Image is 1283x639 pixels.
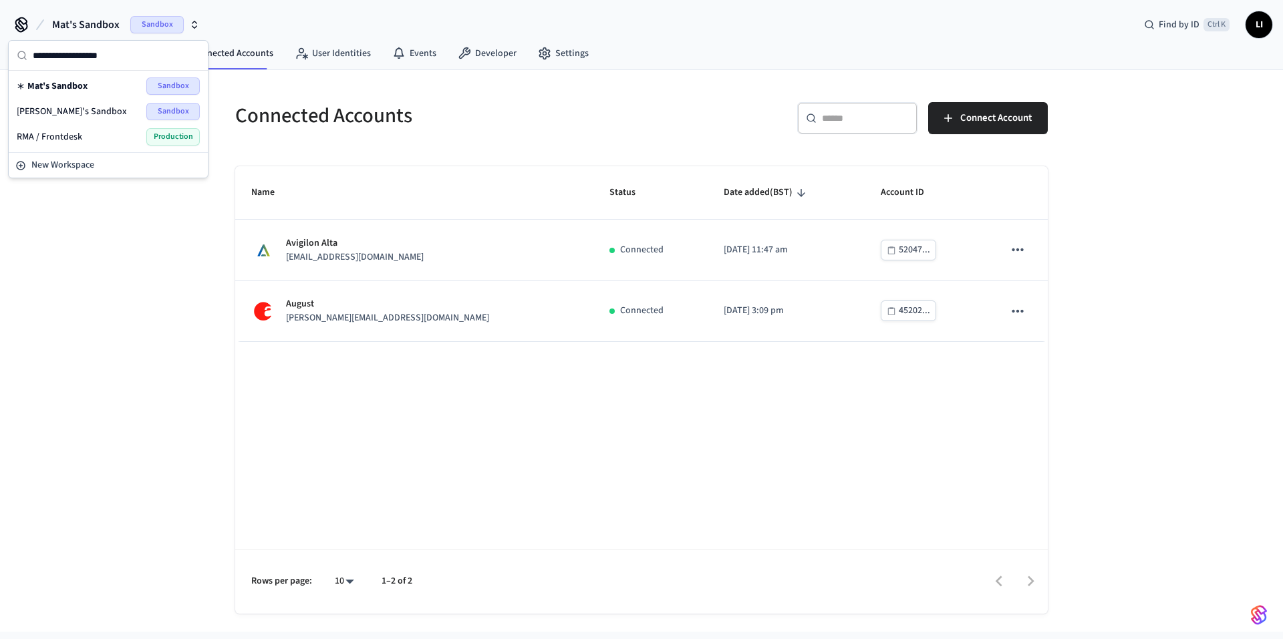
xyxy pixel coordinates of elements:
[52,17,120,33] span: Mat's Sandbox
[620,243,664,257] p: Connected
[881,240,936,260] button: 52047...
[328,572,360,591] div: 10
[1246,11,1272,38] button: LI
[17,105,127,118] span: [PERSON_NAME]'s Sandbox
[286,297,489,311] p: August
[146,77,200,95] span: Sandbox
[928,102,1048,134] button: Connect Account
[286,250,424,264] p: [EMAIL_ADDRESS][DOMAIN_NAME]
[382,41,447,65] a: Events
[235,102,633,130] h5: Connected Accounts
[27,79,88,93] span: Mat's Sandbox
[286,236,424,250] p: Avigilon Alta
[251,574,312,588] p: Rows per page:
[527,41,599,65] a: Settings
[724,182,810,203] span: Date added(BST)
[899,242,930,258] div: 52047...
[130,16,184,33] span: Sandbox
[10,154,206,176] button: New Workspace
[251,238,275,262] img: Avigilon Alta Logo, Square
[609,182,653,203] span: Status
[447,41,527,65] a: Developer
[960,110,1032,127] span: Connect Account
[881,182,942,203] span: Account ID
[382,574,412,588] p: 1–2 of 2
[31,158,94,172] span: New Workspace
[899,302,930,319] div: 45202...
[1159,18,1199,31] span: Find by ID
[1203,18,1230,31] span: Ctrl K
[235,166,1048,342] table: sticky table
[146,103,200,120] span: Sandbox
[251,299,275,323] img: August Logo, Square
[724,243,849,257] p: [DATE] 11:47 am
[1247,13,1271,37] span: LI
[620,304,664,318] p: Connected
[9,71,208,152] div: Suggestions
[251,182,292,203] span: Name
[1251,604,1267,626] img: SeamLogoGradient.69752ec5.svg
[724,304,849,318] p: [DATE] 3:09 pm
[881,300,936,321] button: 45202...
[286,311,489,325] p: [PERSON_NAME][EMAIL_ADDRESS][DOMAIN_NAME]
[163,41,284,65] a: Connected Accounts
[284,41,382,65] a: User Identities
[1133,13,1240,37] div: Find by IDCtrl K
[17,130,82,144] span: RMA / Frontdesk
[146,128,200,146] span: Production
